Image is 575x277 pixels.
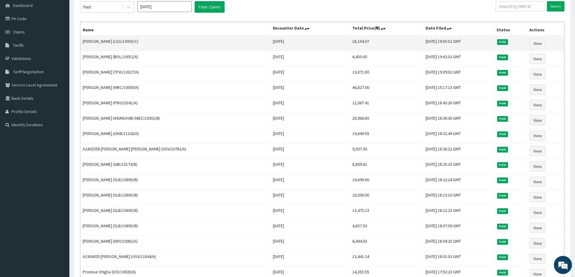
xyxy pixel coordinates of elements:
a: View [529,238,546,248]
td: [DATE] 18:43:26 GMT [423,97,494,113]
span: Paid [497,39,508,45]
td: [DATE] 18:13:10 GMT [423,190,494,205]
td: 6,450.00 [350,51,423,67]
a: View [529,131,546,141]
span: Paid [497,131,508,137]
a: View [529,54,546,64]
td: [PERSON_NAME] (SLB/10693/B) [80,190,270,205]
td: [DATE] [270,36,350,51]
td: [DATE] 18:36:36 GMT [423,113,494,128]
th: Name [80,22,270,36]
input: Select Month and Year [137,1,192,12]
td: [DATE] 18:32:49 GMT [423,128,494,143]
td: [DATE] 18:25:33 GMT [423,159,494,174]
span: Paid [497,70,508,75]
div: Minimize live chat window [99,3,113,17]
th: Status [494,22,527,36]
img: d_794563401_company_1708531726252_794563401 [11,30,24,45]
td: [PERSON_NAME] (LSG/10003/C) [80,36,270,51]
td: 9,507.30 [350,143,423,159]
span: Paid [497,270,508,275]
td: [DATE] [270,236,350,251]
td: 8,809.62 [350,159,423,174]
td: [DATE] [270,205,350,220]
td: 6,444.63 [350,236,423,251]
td: [PERSON_NAME] (DRY/10082/A) [80,236,270,251]
input: Search by HMO ID [495,1,545,11]
td: [DATE] 18:07:09 GMT [423,220,494,236]
textarea: Type your message and hit 'Enter' [3,165,115,186]
td: A2403358 [PERSON_NAME] [PERSON_NAME] (GSV/10783/A) [80,143,270,159]
span: Paid [497,101,508,106]
td: [DATE] [270,113,350,128]
td: 20,966.80 [350,113,423,128]
td: [DATE] [270,97,350,113]
span: We're online! [35,76,83,137]
td: 46,827.00 [350,82,423,97]
td: [PERSON_NAME] (SLB/10693/B) [80,174,270,190]
th: Encounter Date [270,22,350,36]
td: [DATE] 19:42:02 GMT [423,51,494,67]
span: Tariff Negotiation [13,69,44,74]
a: View [529,115,546,125]
span: Paid [497,162,508,168]
td: 12,067.41 [350,97,423,113]
td: [DATE] [270,251,350,266]
td: 18,104.07 [350,36,423,51]
td: [DATE] [270,190,350,205]
span: Paid [497,208,508,214]
td: 13,441.24 [350,251,423,266]
span: Claims [13,29,25,35]
td: [DATE] 19:55:52 GMT [423,36,494,51]
span: Paid [497,178,508,183]
td: [DATE] [270,67,350,82]
div: Chat with us now [31,34,101,42]
td: [DATE] [270,220,350,236]
td: [DATE] 15:17:13 GMT [423,82,494,97]
a: View [529,161,546,172]
td: [DATE] 18:04:25 GMT [423,236,494,251]
a: View [529,100,546,110]
td: [DATE] 18:28:22 GMT [423,143,494,159]
span: Paid [497,239,508,244]
td: [DATE] [270,51,350,67]
td: 13,871.80 [350,67,423,82]
td: [DATE] 18:22:24 GMT [423,174,494,190]
span: Paid [497,116,508,121]
a: View [529,69,546,79]
td: 4,837.50 [350,220,423,236]
td: 19,649.93 [350,128,423,143]
a: View [529,192,546,202]
th: Total Price(₦) [350,22,423,36]
td: 13,475.13 [350,205,423,220]
td: [PERSON_NAME] (TPW/10327/A) [80,67,270,82]
td: [DATE] 18:01:03 GMT [423,251,494,266]
a: View [529,177,546,187]
a: View [529,84,546,95]
span: Paid [497,55,508,60]
td: [PERSON_NAME] (SLB/10693/B) [80,205,270,220]
a: View [529,207,546,218]
a: View [529,223,546,233]
span: Tariffs [13,42,24,48]
span: Paid [497,224,508,229]
td: [PERSON_NAME] (OKB/11328/A) [80,128,270,143]
td: [PERSON_NAME] (MRC/10059/A) [80,82,270,97]
td: [DATE] 19:39:02 GMT [423,67,494,82]
td: [PERSON_NAME] (GBI/10174/B) [80,159,270,174]
td: A1904035 [PERSON_NAME] (GSV/11844/A) [80,251,270,266]
a: View [529,253,546,264]
td: [DATE] [270,128,350,143]
span: Paid [497,85,508,91]
span: Dashboard [13,3,33,8]
input: Search [547,1,564,11]
td: [DATE] [270,82,350,97]
span: Paid [497,147,508,152]
a: View [529,38,546,49]
td: [DATE] [270,174,350,190]
td: [PERSON_NAME] (SLB/10693/B) [80,220,270,236]
td: [DATE] [270,159,350,174]
button: Filter Claims [195,1,225,13]
td: 20,000.00 [350,190,423,205]
td: [DATE] 18:12:23 GMT [423,205,494,220]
